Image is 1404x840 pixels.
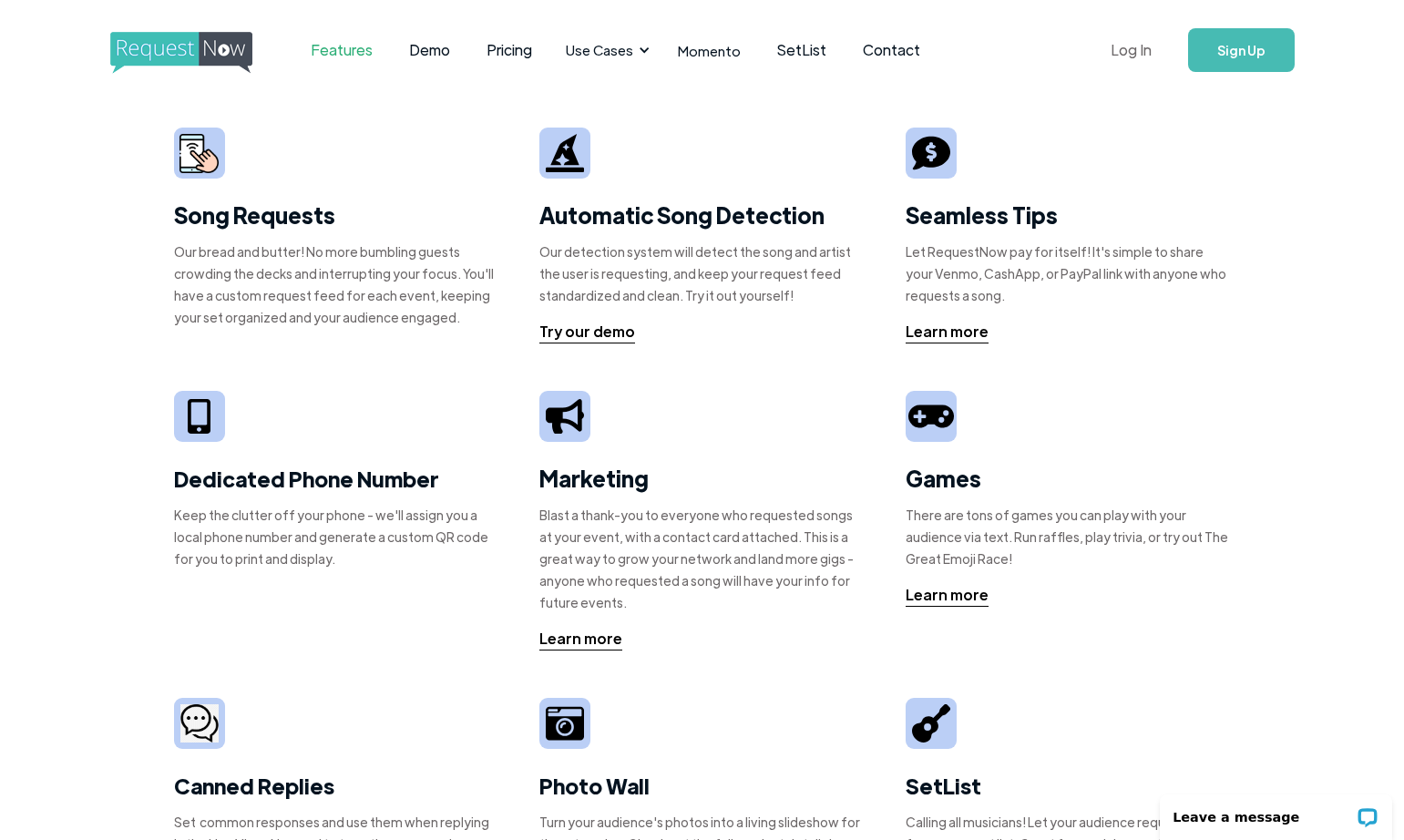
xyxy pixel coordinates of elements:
img: camera icon [546,704,584,743]
strong: Song Requests [174,200,335,229]
strong: SetList [906,771,981,800]
img: wizard hat [546,134,584,172]
strong: Automatic Song Detection [539,200,825,229]
a: Try our demo [539,321,635,343]
img: megaphone [546,399,584,433]
div: Learn more [906,584,989,606]
strong: Marketing [539,464,649,492]
a: Features [292,22,391,78]
img: requestnow logo [110,32,286,74]
img: smarphone [179,134,219,173]
a: Pricing [468,22,550,78]
img: video game [908,398,954,435]
div: Use Cases [555,22,655,78]
a: Learn more [906,321,989,343]
a: Learn more [906,584,989,607]
strong: Games [906,464,981,492]
strong: Dedicated Phone Number [174,464,439,493]
strong: Seamless Tips [906,200,1058,229]
div: Learn more [906,321,989,343]
div: There are tons of games you can play with your audience via text. Run raffles, play trivia, or tr... [906,504,1231,569]
a: Log In [1092,18,1170,82]
div: Let RequestNow pay for itself! It's simple to share your Venmo, CashApp, or PayPal link with anyo... [906,241,1231,306]
img: guitar [912,704,950,743]
a: Sign Up [1188,28,1295,72]
div: Keep the clutter off your phone - we'll assign you a local phone number and generate a custom QR ... [174,504,499,569]
img: tip sign [912,134,950,172]
a: SetList [759,22,845,78]
a: Demo [391,22,468,78]
div: Our detection system will detect the song and artist the user is requesting, and keep your reques... [539,241,865,306]
img: camera icon [180,704,219,743]
a: Momento [660,24,759,77]
div: Try our demo [539,321,635,343]
iframe: LiveChat chat widget [1148,783,1404,840]
strong: Canned Replies [174,771,334,800]
strong: Photo Wall [539,771,650,800]
div: Use Cases [566,40,633,60]
div: Blast a thank-you to everyone who requested songs at your event, with a contact card attached. Th... [539,504,865,613]
a: home [110,32,247,68]
a: Learn more [539,628,622,650]
div: Our bread and butter! No more bumbling guests crowding the decks and interrupting your focus. You... [174,241,499,328]
img: iphone [188,399,210,435]
a: Contact [845,22,938,78]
